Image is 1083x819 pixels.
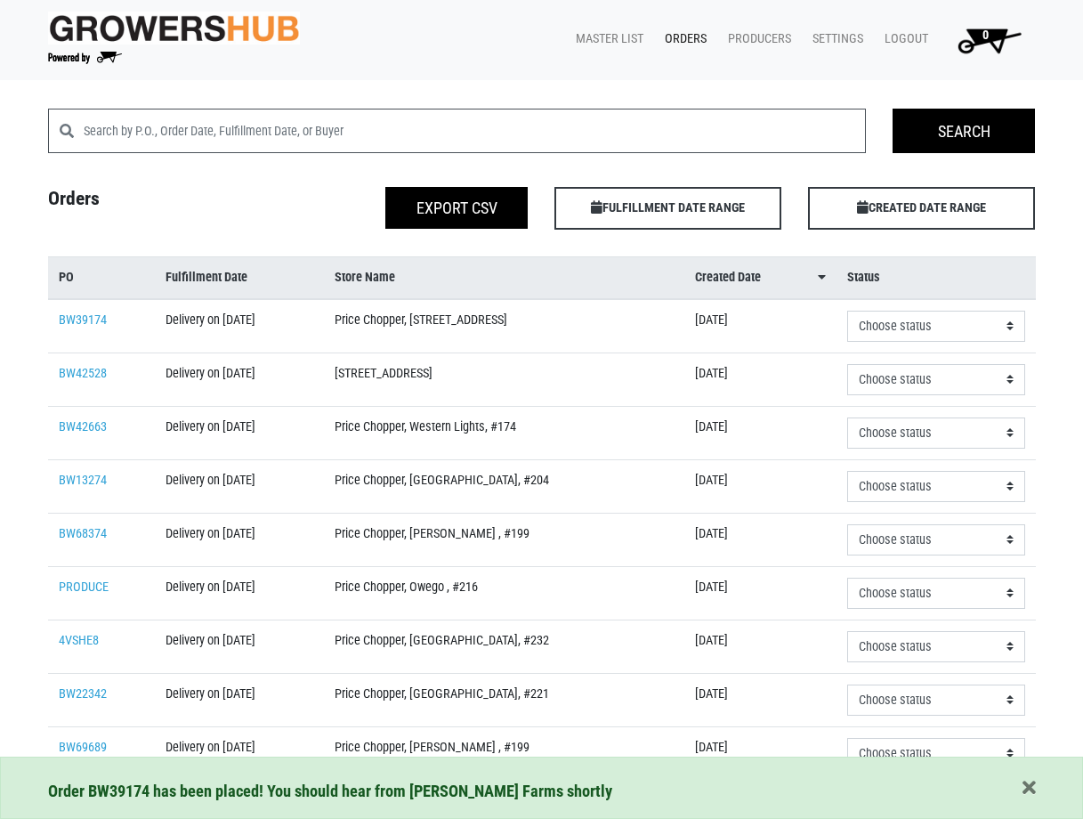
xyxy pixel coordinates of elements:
td: Price Chopper, [GEOGRAPHIC_DATA], #204 [324,459,684,513]
td: Price Chopper, [GEOGRAPHIC_DATA], #221 [324,673,684,726]
h4: Orders [35,187,288,223]
span: Created Date [695,268,761,288]
td: [DATE] [684,406,836,459]
td: Price Chopper, [GEOGRAPHIC_DATA], #232 [324,620,684,673]
td: [DATE] [684,726,836,780]
td: Price Chopper, [STREET_ADDRESS] [324,299,684,353]
a: BW39174 [59,312,107,328]
a: Created Date [695,268,826,288]
td: [DATE] [684,459,836,513]
input: Search [893,109,1035,153]
td: Delivery on [DATE] [155,726,323,780]
span: FULFILLMENT DATE RANGE [554,187,781,230]
td: Delivery on [DATE] [155,353,323,406]
a: BW22342 [59,686,107,701]
span: PO [59,268,74,288]
td: Delivery on [DATE] [155,620,323,673]
img: Powered by Big Wheelbarrow [48,52,122,64]
a: BW13274 [59,473,107,488]
a: Orders [651,22,714,56]
span: Status [847,268,880,288]
img: original-fc7597fdc6adbb9d0e2ae620e786d1a2.jpg [48,12,301,45]
a: Settings [798,22,870,56]
span: CREATED DATE RANGE [808,187,1035,230]
td: [DATE] [684,620,836,673]
a: Producers [714,22,798,56]
td: Price Chopper, Western Lights, #174 [324,406,684,459]
td: Delivery on [DATE] [155,513,323,566]
td: Price Chopper, Owego , #216 [324,566,684,620]
a: Status [847,268,1025,288]
a: BW42528 [59,366,107,381]
td: Delivery on [DATE] [155,459,323,513]
td: Delivery on [DATE] [155,673,323,726]
a: BW68374 [59,526,107,541]
a: Fulfillment Date [166,268,312,288]
img: Cart [950,22,1029,58]
td: Delivery on [DATE] [155,406,323,459]
a: Store Name [335,268,674,288]
td: Price Chopper, [PERSON_NAME] , #199 [324,513,684,566]
a: 0 [935,22,1036,58]
span: Store Name [335,268,395,288]
div: Order BW39174 has been placed! You should hear from [PERSON_NAME] Farms shortly [48,779,1036,804]
td: [DATE] [684,299,836,353]
a: PO [59,268,145,288]
a: BW42663 [59,419,107,434]
span: 0 [982,28,989,43]
span: Fulfillment Date [166,268,247,288]
td: [DATE] [684,566,836,620]
td: [STREET_ADDRESS] [324,353,684,406]
a: BW69689 [59,740,107,755]
td: [DATE] [684,353,836,406]
td: [DATE] [684,673,836,726]
a: Logout [870,22,935,56]
td: [DATE] [684,513,836,566]
a: 4VSHE8 [59,633,99,648]
input: Search by P.O., Order Date, Fulfillment Date, or Buyer [84,109,867,153]
a: PRODUCE [59,580,109,595]
button: Export CSV [385,187,528,229]
td: Delivery on [DATE] [155,299,323,353]
td: Delivery on [DATE] [155,566,323,620]
a: Master List [562,22,651,56]
td: Price Chopper, [PERSON_NAME] , #199 [324,726,684,780]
